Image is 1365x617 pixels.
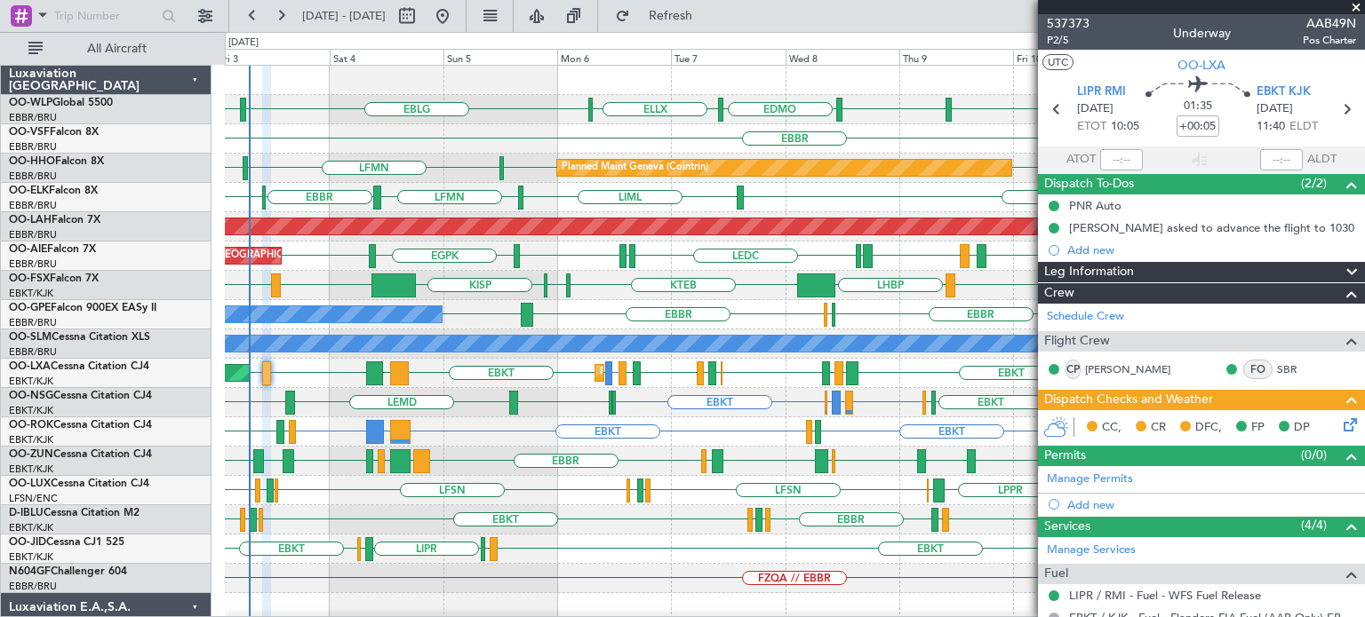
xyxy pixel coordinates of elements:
span: OO-HHO [9,156,55,167]
span: OO-NSG [9,391,53,401]
span: (0/0) [1301,446,1327,464]
div: Add new [1067,242,1356,257]
div: Add new [1067,497,1356,512]
span: OO-ZUN [9,449,53,460]
span: AAB49N [1303,14,1356,33]
div: Planned Maint Kortrijk-[GEOGRAPHIC_DATA] [600,360,807,386]
a: SBR [1277,361,1317,377]
span: Dispatch To-Dos [1044,174,1134,194]
span: (4/4) [1301,516,1327,534]
span: DFC, [1195,419,1222,437]
a: OO-JIDCessna CJ1 525 [9,537,124,548]
div: Planned Maint Geneva (Cointrin) [562,154,708,181]
div: Thu 9 [899,49,1013,65]
span: [DATE] - [DATE] [302,8,386,24]
a: EBKT/KJK [9,375,53,388]
span: OO-LXA [9,361,51,372]
span: 10:05 [1111,118,1139,136]
div: FO [1243,360,1273,379]
a: OO-ZUNCessna Citation CJ4 [9,449,152,460]
a: Schedule Crew [1047,308,1124,326]
span: 01:35 [1184,98,1212,115]
a: Manage Permits [1047,471,1133,488]
span: CR [1151,419,1166,437]
button: Refresh [607,2,714,30]
span: OO-WLP [9,98,52,108]
a: OO-HHOFalcon 8X [9,156,104,167]
a: OO-NSGCessna Citation CJ4 [9,391,152,401]
input: Trip Number [54,3,156,29]
a: OO-ELKFalcon 8X [9,186,98,196]
span: Services [1044,517,1090,537]
div: Mon 6 [557,49,671,65]
span: OO-LUX [9,479,51,489]
a: EBKT/KJK [9,404,53,417]
span: Fuel [1044,564,1068,584]
span: LIPR RMI [1077,83,1126,101]
span: ALDT [1307,151,1337,169]
span: OO-SLM [9,332,52,343]
a: OO-LXACessna Citation CJ4 [9,361,149,372]
div: CP [1066,360,1081,379]
span: N604GF [9,566,51,577]
div: Underway [1173,24,1231,43]
a: OO-LAHFalcon 7X [9,215,100,225]
span: OO-FSX [9,273,50,284]
div: Tue 7 [671,49,785,65]
a: LIPR / RMI - Fuel - WFS Fuel Release [1069,588,1261,603]
span: DP [1294,419,1310,437]
span: P2/5 [1047,33,1090,48]
span: OO-ROK [9,420,53,431]
div: Sat 4 [330,49,443,65]
span: OO-AIE [9,244,47,255]
span: OO-ELK [9,186,49,196]
a: EBBR/BRU [9,170,57,183]
span: OO-JID [9,537,46,548]
a: EBKT/KJK [9,463,53,476]
span: Leg Information [1044,262,1134,282]
a: EBBR/BRU [9,345,57,359]
a: EBBR/BRU [9,140,57,154]
a: OO-VSFFalcon 8X [9,127,99,138]
span: EBKT KJK [1257,83,1311,101]
a: OO-GPEFalcon 900EX EASy II [9,303,156,313]
span: Dispatch Checks and Weather [1044,390,1213,410]
span: ATOT [1066,151,1096,169]
a: N604GFChallenger 604 [9,566,127,577]
a: EBBR/BRU [9,257,57,271]
a: EBBR/BRU [9,316,57,329]
span: Permits [1044,446,1086,466]
div: [DATE] [228,36,259,51]
span: FP [1251,419,1265,437]
a: EBBR/BRU [9,228,57,241]
span: Crew [1044,283,1074,304]
span: (2/2) [1301,174,1327,193]
a: EBBR/BRU [9,111,57,124]
a: [PERSON_NAME] [1085,361,1170,377]
span: OO-VSF [9,127,50,138]
a: OO-WLPGlobal 5500 [9,98,113,108]
span: OO-LXA [1177,56,1225,75]
a: OO-ROKCessna Citation CJ4 [9,420,152,431]
input: --:-- [1100,149,1143,170]
span: Pos Charter [1303,33,1356,48]
span: OO-LAH [9,215,52,225]
a: EBBR/BRU [9,199,57,212]
a: EBKT/KJK [9,433,53,447]
span: All Aircraft [46,43,188,55]
a: D-IBLUCessna Citation M2 [9,508,140,518]
a: OO-SLMCessna Citation XLS [9,332,150,343]
a: OO-LUXCessna Citation CJ4 [9,479,149,489]
span: [DATE] [1257,100,1293,118]
a: EBBR/BRU [9,580,57,593]
button: All Aircraft [20,35,193,63]
a: OO-AIEFalcon 7X [9,244,96,255]
a: Manage Services [1047,542,1136,559]
span: 11:40 [1257,118,1285,136]
span: ETOT [1077,118,1106,136]
button: UTC [1042,54,1074,70]
a: OO-FSXFalcon 7X [9,273,99,284]
span: D-IBLU [9,508,44,518]
div: PNR Auto [1069,198,1122,213]
a: EBKT/KJK [9,521,53,534]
